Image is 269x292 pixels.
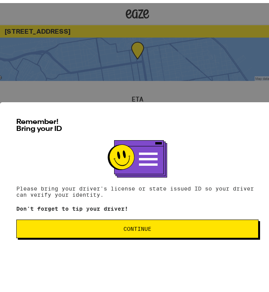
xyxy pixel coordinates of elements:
span: Continue [123,223,151,228]
p: Please bring your driver's license or state issued ID so your driver can verify your identity. [16,182,259,195]
button: Continue [16,216,259,235]
span: Remember! Bring your ID [16,115,62,129]
span: Hi. Need any help? [5,5,56,12]
p: Don't forget to tip your driver! [16,203,259,209]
